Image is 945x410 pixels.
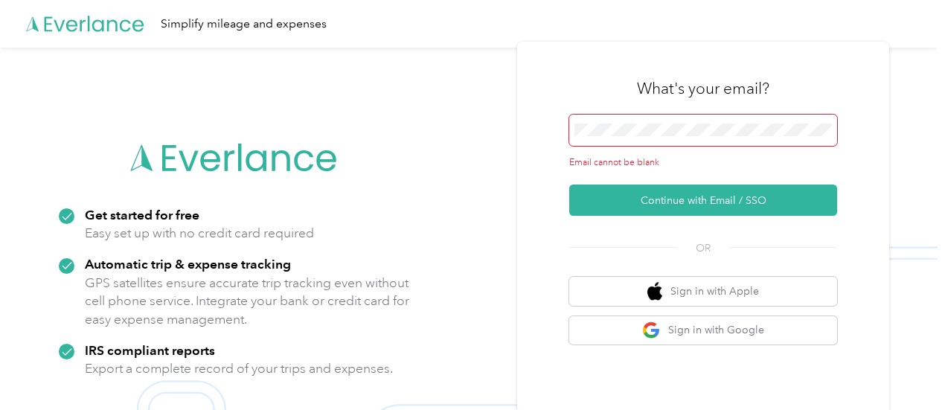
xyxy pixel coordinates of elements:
[647,282,662,301] img: apple logo
[677,240,729,256] span: OR
[85,274,410,329] p: GPS satellites ensure accurate trip tracking even without cell phone service. Integrate your bank...
[637,78,769,99] h3: What's your email?
[569,316,837,345] button: google logoSign in with Google
[569,277,837,306] button: apple logoSign in with Apple
[85,224,314,243] p: Easy set up with no credit card required
[85,256,291,272] strong: Automatic trip & expense tracking
[85,342,215,358] strong: IRS compliant reports
[85,207,199,222] strong: Get started for free
[569,156,837,170] div: Email cannot be blank
[85,359,393,378] p: Export a complete record of your trips and expenses.
[161,15,327,33] div: Simplify mileage and expenses
[642,321,661,340] img: google logo
[569,185,837,216] button: Continue with Email / SSO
